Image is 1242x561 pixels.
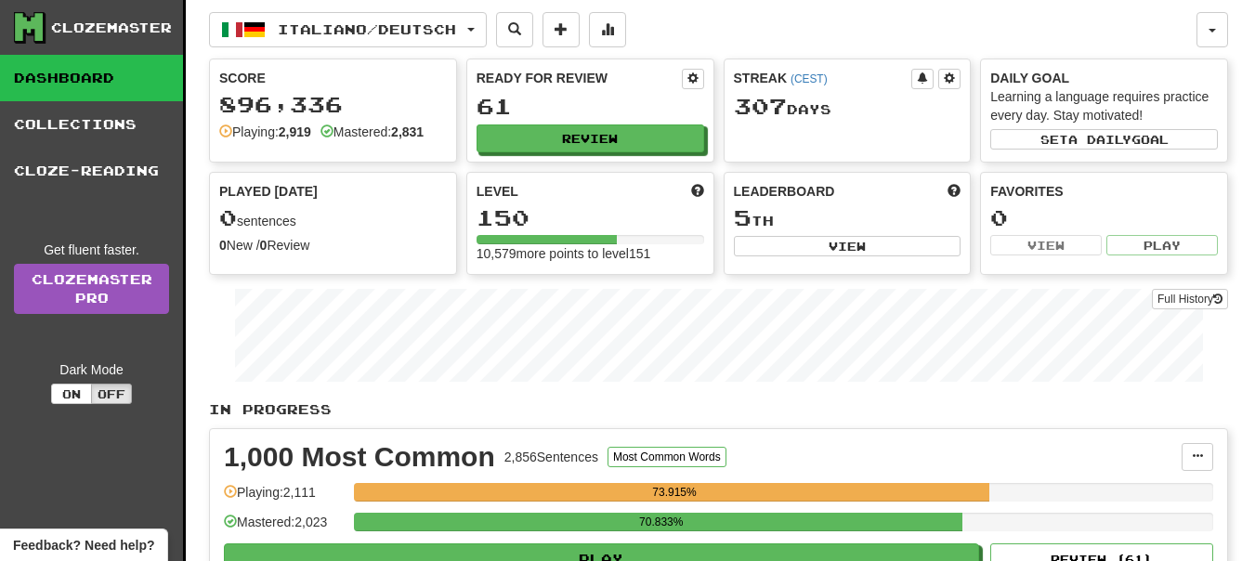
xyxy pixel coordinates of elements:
span: 307 [734,93,787,119]
div: Clozemaster [51,19,172,37]
div: Learning a language requires practice every day. Stay motivated! [990,87,1218,124]
span: This week in points, UTC [948,182,961,201]
div: 0 [990,206,1218,229]
div: Score [219,69,447,87]
button: Add sentence to collection [543,12,580,47]
div: Favorites [990,182,1218,201]
button: More stats [589,12,626,47]
strong: 0 [219,238,227,253]
span: Level [477,182,518,201]
div: Playing: [219,123,311,141]
button: Off [91,384,132,404]
div: 10,579 more points to level 151 [477,244,704,263]
span: Score more points to level up [691,182,704,201]
button: Play [1106,235,1218,255]
div: Streak [734,69,912,87]
div: th [734,206,961,230]
div: Playing: 2,111 [224,483,345,514]
a: ClozemasterPro [14,264,169,314]
div: New / Review [219,236,447,254]
div: 70.833% [360,513,962,531]
span: Played [DATE] [219,182,318,201]
div: Mastered: [320,123,424,141]
p: In Progress [209,400,1228,419]
button: View [734,236,961,256]
div: Dark Mode [14,360,169,379]
button: Italiano/Deutsch [209,12,487,47]
div: Ready for Review [477,69,682,87]
div: Get fluent faster. [14,241,169,259]
span: 0 [219,204,237,230]
div: 1,000 Most Common [224,443,495,471]
div: 73.915% [360,483,988,502]
span: Open feedback widget [13,536,154,554]
div: sentences [219,206,447,230]
span: a daily [1068,133,1131,146]
a: (CEST) [791,72,828,85]
span: 5 [734,204,752,230]
button: On [51,384,92,404]
strong: 2,919 [279,124,311,139]
button: View [990,235,1102,255]
div: Day s [734,95,961,119]
button: Full History [1152,289,1228,309]
div: 61 [477,95,704,118]
button: Most Common Words [608,447,726,467]
div: 2,856 Sentences [504,448,598,466]
div: 150 [477,206,704,229]
span: Italiano / Deutsch [278,21,456,37]
button: Seta dailygoal [990,129,1218,150]
button: Review [477,124,704,152]
strong: 0 [260,238,268,253]
span: Leaderboard [734,182,835,201]
button: Search sentences [496,12,533,47]
div: Mastered: 2,023 [224,513,345,543]
strong: 2,831 [391,124,424,139]
div: 896,336 [219,93,447,116]
div: Daily Goal [990,69,1218,87]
